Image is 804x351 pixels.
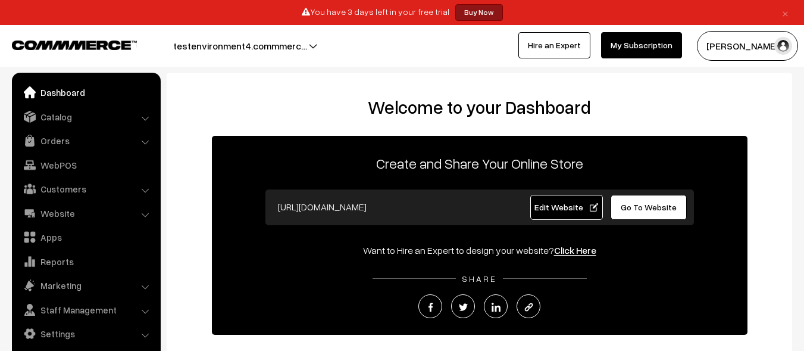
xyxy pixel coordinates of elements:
[15,130,157,151] a: Orders
[212,153,747,174] p: Create and Share Your Online Store
[518,32,590,58] a: Hire an Expert
[15,178,157,200] a: Customers
[15,251,157,272] a: Reports
[15,275,157,296] a: Marketing
[554,244,596,256] a: Click Here
[212,243,747,257] div: Want to Hire an Expert to design your website?
[456,274,503,284] span: SHARE
[15,226,157,248] a: Apps
[15,106,157,128] a: Catalog
[12,41,137,49] img: COMMMERCE
[15,82,157,103] a: Dashboard
[15,299,157,321] a: Staff Management
[697,31,798,61] button: [PERSON_NAME]
[132,31,349,61] button: testenvironment4.commmerc…
[601,32,682,58] a: My Subscription
[621,202,677,212] span: Go To Website
[15,203,157,224] a: Website
[15,154,157,176] a: WebPOS
[530,195,603,220] a: Edit Website
[777,5,793,20] a: ×
[15,323,157,344] a: Settings
[455,4,503,21] a: Buy Now
[534,202,598,212] span: Edit Website
[611,195,687,220] a: Go To Website
[774,37,792,55] img: user
[12,37,116,51] a: COMMMERCE
[179,97,780,118] h2: Welcome to your Dashboard
[4,4,800,21] div: You have 3 days left in your free trial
